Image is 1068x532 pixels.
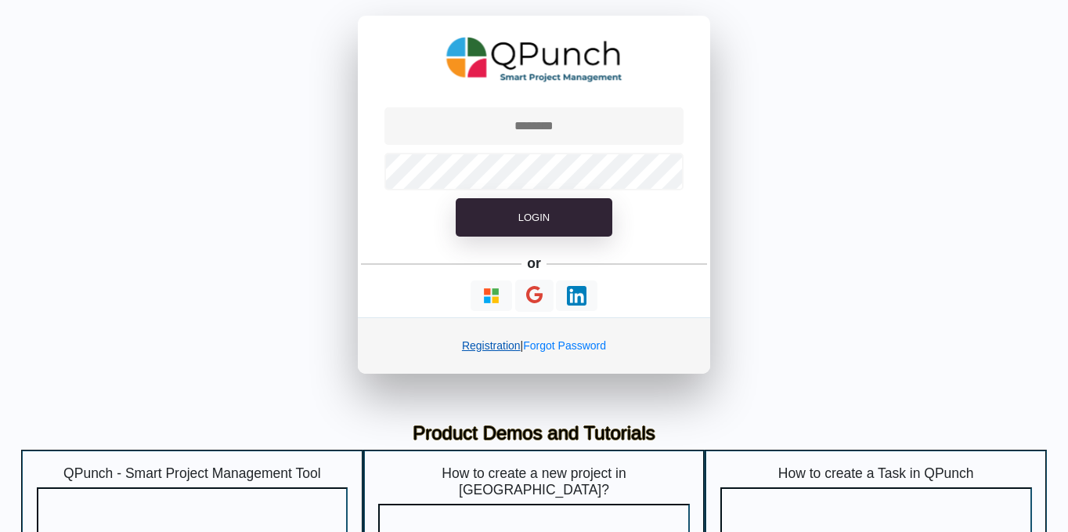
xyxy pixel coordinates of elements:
h3: Product Demos and Tutorials [33,422,1035,445]
h5: How to create a Task in QPunch [720,465,1032,482]
button: Login [456,198,612,237]
h5: How to create a new project in [GEOGRAPHIC_DATA]? [378,465,690,498]
h5: or [525,252,544,274]
a: Forgot Password [523,339,606,352]
div: | [358,317,710,374]
span: Login [518,212,550,223]
h5: QPunch - Smart Project Management Tool [37,465,348,482]
img: Loading... [567,286,586,306]
button: Continue With Microsoft Azure [471,280,512,311]
button: Continue With LinkedIn [556,280,597,311]
img: Loading... [482,286,501,306]
a: Registration [462,339,521,352]
button: Continue With Google [515,280,554,312]
img: QPunch [446,31,622,88]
